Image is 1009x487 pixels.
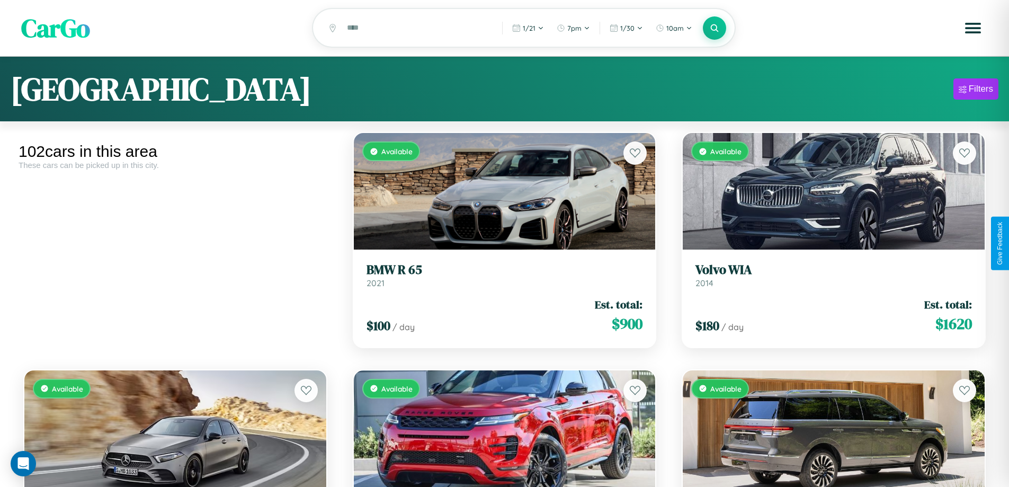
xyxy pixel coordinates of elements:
span: / day [721,322,744,332]
span: $ 1620 [935,313,972,334]
a: Volvo WIA2014 [695,262,972,288]
button: 1/21 [507,20,549,37]
span: Available [381,384,413,393]
a: BMW R 652021 [367,262,643,288]
span: Available [710,147,742,156]
button: 1/30 [604,20,648,37]
span: $ 100 [367,317,390,334]
h3: Volvo WIA [695,262,972,278]
span: 10am [666,24,684,32]
button: Open menu [958,13,988,43]
span: CarGo [21,11,90,46]
span: 1 / 21 [523,24,535,32]
div: Filters [969,84,993,94]
span: $ 900 [612,313,642,334]
div: Give Feedback [996,222,1004,265]
div: 102 cars in this area [19,143,332,161]
button: 10am [650,20,698,37]
span: 1 / 30 [620,24,635,32]
span: / day [392,322,415,332]
div: Open Intercom Messenger [11,451,36,476]
span: Available [710,384,742,393]
h3: BMW R 65 [367,262,643,278]
span: Est. total: [595,297,642,312]
div: These cars can be picked up in this city. [19,161,332,170]
span: 2014 [695,278,713,288]
span: Available [381,147,413,156]
span: Est. total: [924,297,972,312]
button: 7pm [551,20,595,37]
span: Available [52,384,83,393]
span: $ 180 [695,317,719,334]
h1: [GEOGRAPHIC_DATA] [11,67,311,111]
button: Filters [953,78,998,100]
span: 7pm [567,24,582,32]
span: 2021 [367,278,385,288]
